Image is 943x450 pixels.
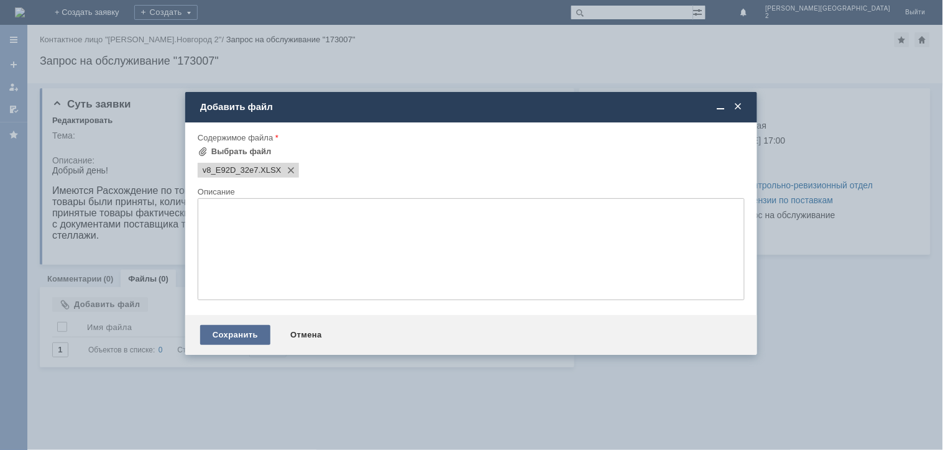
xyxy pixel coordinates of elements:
span: v8_E92D_32e7.XLSX [203,165,259,175]
div: Выбрать файл [211,147,272,157]
span: Закрыть [732,101,745,112]
span: Свернуть (Ctrl + M) [715,101,727,112]
div: Содержимое файла [198,134,742,142]
span: v8_E92D_32e7.XLSX [259,165,282,175]
div: Добавить файл [200,101,745,112]
div: Описание [198,188,742,196]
